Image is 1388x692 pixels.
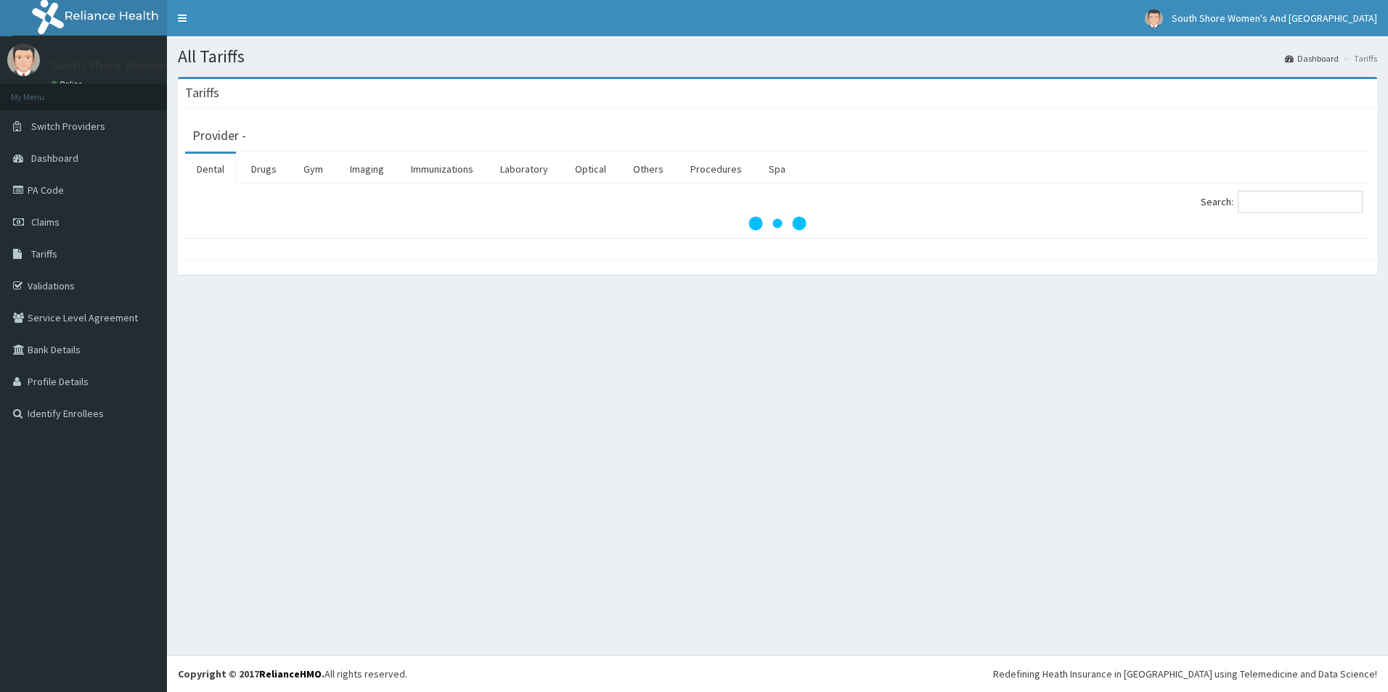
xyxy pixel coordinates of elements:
[757,154,797,184] a: Spa
[1145,9,1163,28] img: User Image
[178,47,1377,66] h1: All Tariffs
[31,247,57,260] span: Tariffs
[563,154,618,184] a: Optical
[178,667,324,680] strong: Copyright © 2017 .
[399,154,485,184] a: Immunizations
[31,215,60,228] span: Claims
[1238,191,1363,213] input: Search:
[259,667,322,680] a: RelianceHMO
[1340,52,1377,65] li: Tariffs
[748,194,807,252] svg: audio-loading
[7,44,40,76] img: User Image
[1201,191,1363,213] label: Search:
[679,154,754,184] a: Procedures
[185,154,236,184] a: Dental
[621,154,675,184] a: Others
[489,154,560,184] a: Laboratory
[31,120,105,133] span: Switch Providers
[240,154,288,184] a: Drugs
[192,129,246,142] h3: Provider -
[31,152,78,165] span: Dashboard
[993,667,1377,681] div: Redefining Heath Insurance in [GEOGRAPHIC_DATA] using Telemedicine and Data Science!
[1172,12,1377,25] span: South Shore Women's And [GEOGRAPHIC_DATA]
[185,86,219,99] h3: Tariffs
[51,59,323,72] p: South Shore Women's And [GEOGRAPHIC_DATA]
[167,655,1388,692] footer: All rights reserved.
[51,79,86,89] a: Online
[1285,52,1339,65] a: Dashboard
[292,154,335,184] a: Gym
[338,154,396,184] a: Imaging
